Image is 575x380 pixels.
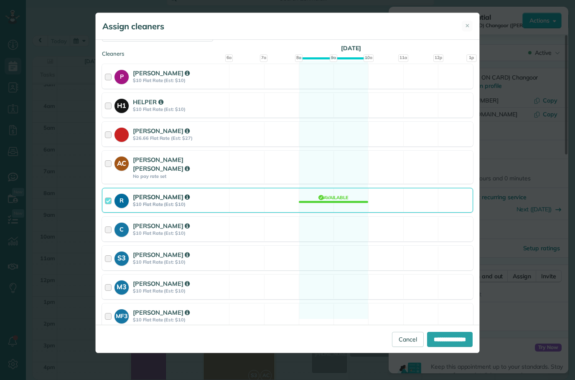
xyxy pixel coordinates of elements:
[133,201,226,207] strong: $10 Flat Rate (Est: $10)
[133,173,226,179] strong: No pay rate set
[133,106,226,112] strong: $10 Flat Rate (Est: $10)
[102,21,164,32] h5: Assign cleaners
[114,309,129,321] strong: MF3
[133,77,226,83] strong: $10 Flat Rate (Est: $10)
[465,22,470,30] span: ✕
[133,259,226,265] strong: $10 Flat Rate (Est: $10)
[114,280,129,292] strong: M3
[133,288,226,294] strong: $10 Flat Rate (Est: $10)
[392,332,424,347] a: Cancel
[133,230,226,236] strong: $10 Flat Rate (Est: $10)
[133,280,190,288] strong: [PERSON_NAME]
[133,317,226,323] strong: $10 Flat Rate (Est: $10)
[114,252,129,263] strong: S3
[114,194,129,205] strong: R
[133,193,190,201] strong: [PERSON_NAME]
[114,99,129,110] strong: H1
[114,70,129,81] strong: P
[133,156,190,172] strong: [PERSON_NAME] [PERSON_NAME]
[114,223,129,234] strong: C
[114,157,129,168] strong: AC
[133,127,190,135] strong: [PERSON_NAME]
[102,50,473,52] div: Cleaners
[133,222,190,230] strong: [PERSON_NAME]
[133,135,226,141] strong: $26.66 Flat Rate (Est: $27)
[133,251,190,259] strong: [PERSON_NAME]
[133,308,190,316] strong: [PERSON_NAME]
[133,98,163,106] strong: HELPER
[133,69,190,77] strong: [PERSON_NAME]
